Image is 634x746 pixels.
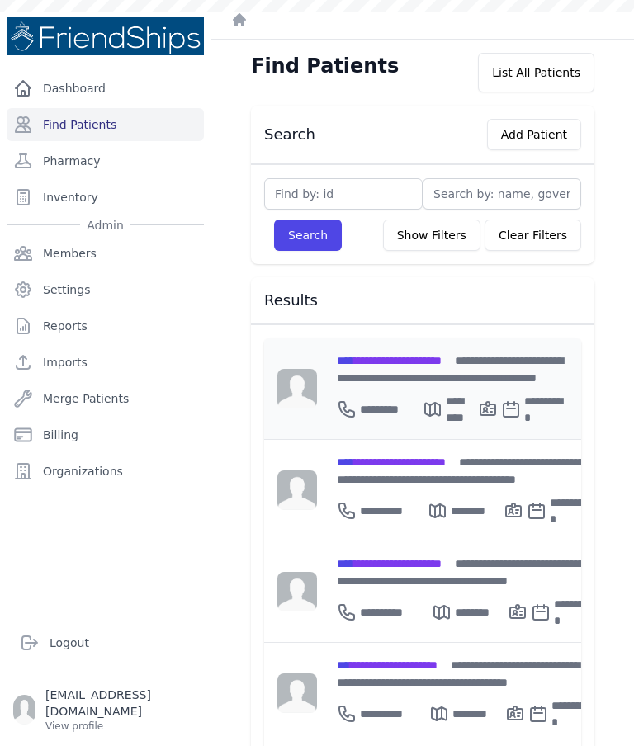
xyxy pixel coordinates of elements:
a: Find Patients [7,108,204,141]
img: person-242608b1a05df3501eefc295dc1bc67a.jpg [277,470,317,510]
a: Settings [7,273,204,306]
div: List All Patients [478,53,594,92]
a: Billing [7,418,204,451]
a: Dashboard [7,72,204,105]
p: View profile [45,720,197,733]
h1: Find Patients [251,53,399,79]
img: Medical Missions EMR [7,17,204,55]
a: Logout [13,626,197,659]
a: Inventory [7,181,204,214]
a: Members [7,237,204,270]
h3: Results [264,290,581,310]
a: Organizations [7,455,204,488]
img: person-242608b1a05df3501eefc295dc1bc67a.jpg [277,673,317,713]
a: Reports [7,309,204,342]
button: Clear Filters [485,220,581,251]
a: Imports [7,346,204,379]
button: Show Filters [383,220,480,251]
a: [EMAIL_ADDRESS][DOMAIN_NAME] View profile [13,687,197,733]
h3: Search [264,125,315,144]
a: Pharmacy [7,144,204,177]
button: Add Patient [487,119,581,150]
span: Admin [80,217,130,234]
a: Merge Patients [7,382,204,415]
input: Find by: id [264,178,423,210]
button: Search [274,220,342,251]
input: Search by: name, government id or phone [423,178,581,210]
img: person-242608b1a05df3501eefc295dc1bc67a.jpg [277,369,317,408]
p: [EMAIL_ADDRESS][DOMAIN_NAME] [45,687,197,720]
img: person-242608b1a05df3501eefc295dc1bc67a.jpg [277,572,317,611]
